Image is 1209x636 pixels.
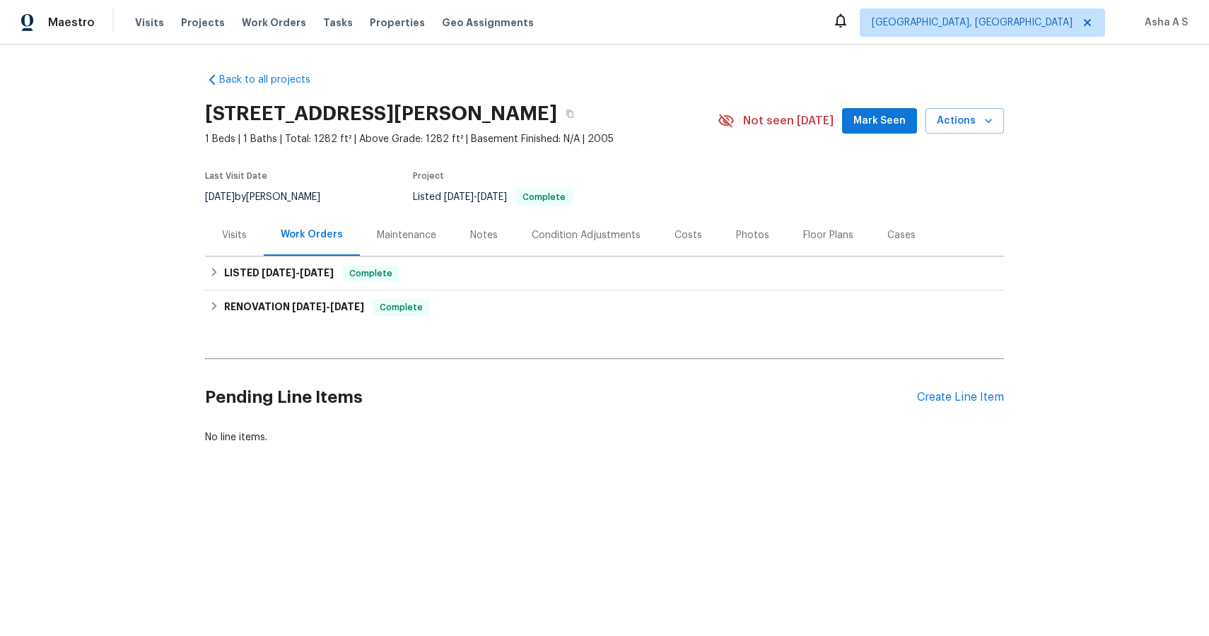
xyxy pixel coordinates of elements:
[887,228,916,242] div: Cases
[736,228,769,242] div: Photos
[743,114,834,128] span: Not seen [DATE]
[292,302,364,312] span: -
[48,16,95,30] span: Maestro
[442,16,534,30] span: Geo Assignments
[205,107,557,121] h2: [STREET_ADDRESS][PERSON_NAME]
[1139,16,1188,30] span: Asha A S
[224,265,334,282] h6: LISTED
[377,228,436,242] div: Maintenance
[853,112,906,130] span: Mark Seen
[205,365,917,430] h2: Pending Line Items
[674,228,702,242] div: Costs
[517,193,571,201] span: Complete
[413,172,444,180] span: Project
[532,228,641,242] div: Condition Adjustments
[925,108,1004,134] button: Actions
[477,192,507,202] span: [DATE]
[323,18,353,28] span: Tasks
[330,302,364,312] span: [DATE]
[205,132,718,146] span: 1 Beds | 1 Baths | Total: 1282 ft² | Above Grade: 1282 ft² | Basement Finished: N/A | 2005
[557,101,583,126] button: Copy Address
[374,300,428,314] span: Complete
[470,228,498,242] div: Notes
[262,268,296,278] span: [DATE]
[292,302,326,312] span: [DATE]
[370,16,425,30] span: Properties
[205,73,341,87] a: Back to all projects
[344,266,398,281] span: Complete
[205,189,337,206] div: by [PERSON_NAME]
[135,16,164,30] span: Visits
[242,16,306,30] span: Work Orders
[872,16,1073,30] span: [GEOGRAPHIC_DATA], [GEOGRAPHIC_DATA]
[917,391,1004,404] div: Create Line Item
[803,228,853,242] div: Floor Plans
[205,430,1004,444] div: No line items.
[222,228,247,242] div: Visits
[181,16,225,30] span: Projects
[300,268,334,278] span: [DATE]
[262,268,334,278] span: -
[444,192,507,202] span: -
[937,112,993,130] span: Actions
[205,257,1004,290] div: LISTED [DATE]-[DATE]Complete
[413,192,573,202] span: Listed
[281,228,343,242] div: Work Orders
[205,172,267,180] span: Last Visit Date
[842,108,917,134] button: Mark Seen
[224,299,364,316] h6: RENOVATION
[205,290,1004,324] div: RENOVATION [DATE]-[DATE]Complete
[444,192,474,202] span: [DATE]
[205,192,235,202] span: [DATE]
